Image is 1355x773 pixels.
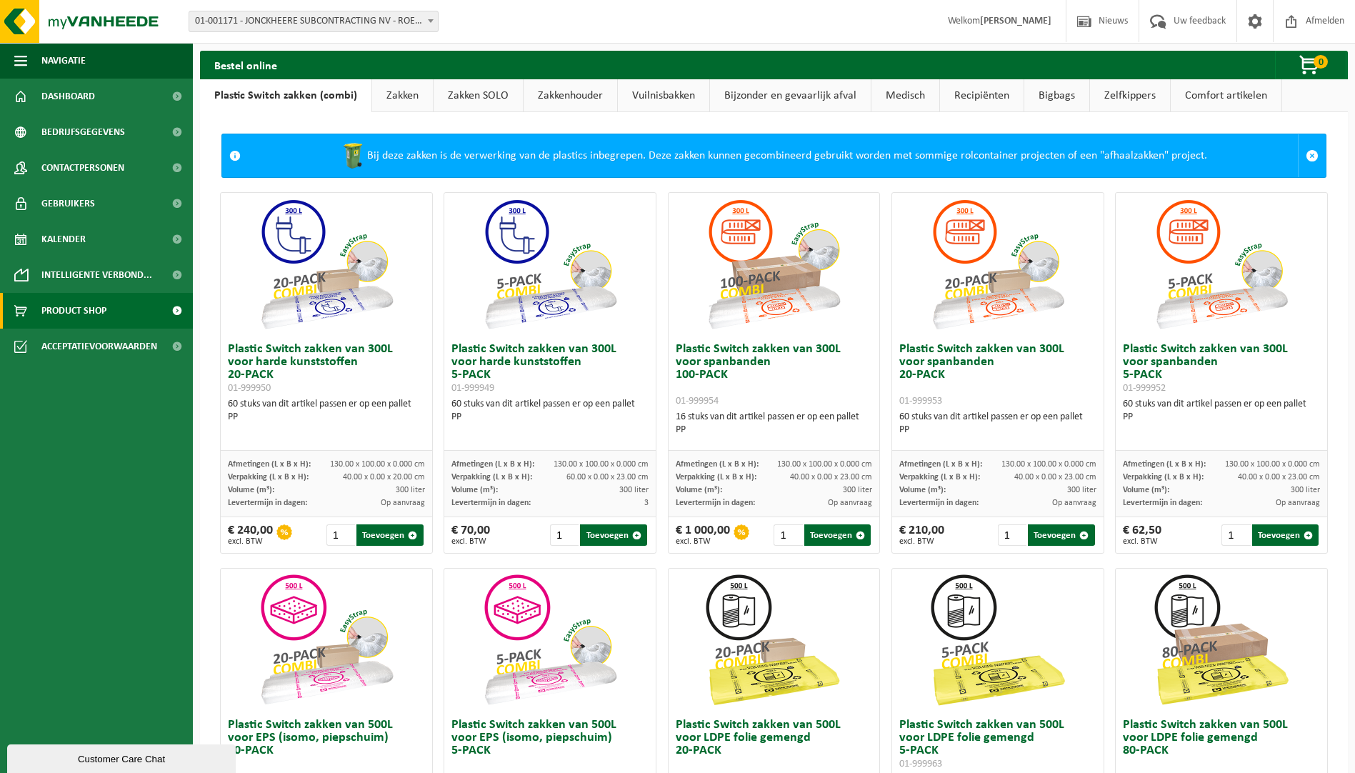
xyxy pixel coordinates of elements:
[451,383,494,394] span: 01-999949
[1123,537,1161,546] span: excl. BTW
[1221,524,1250,546] input: 1
[644,499,649,507] span: 3
[228,411,425,424] div: PP
[255,569,398,712] img: 01-999956
[255,193,398,336] img: 01-999950
[1123,398,1320,424] div: 60 stuks van dit artikel passen er op een pallet
[189,11,439,32] span: 01-001171 - JONCKHEERE SUBCONTRACTING NV - ROESELARE
[1024,79,1089,112] a: Bigbags
[1291,486,1320,494] span: 300 liter
[702,193,845,336] img: 01-999954
[1252,524,1319,546] button: Toevoegen
[619,486,649,494] span: 300 liter
[451,524,490,546] div: € 70,00
[804,524,871,546] button: Toevoegen
[1123,473,1204,482] span: Verpakking (L x B x H):
[980,16,1051,26] strong: [PERSON_NAME]
[843,486,872,494] span: 300 liter
[676,473,756,482] span: Verpakking (L x B x H):
[451,411,649,424] div: PP
[1225,460,1320,469] span: 130.00 x 100.00 x 0.000 cm
[189,11,438,31] span: 01-001171 - JONCKHEERE SUBCONTRACTING NV - ROESELARE
[828,499,872,507] span: Op aanvraag
[228,499,307,507] span: Levertermijn in dagen:
[899,537,944,546] span: excl. BTW
[1298,134,1326,177] a: Sluit melding
[228,383,271,394] span: 01-999950
[7,742,239,773] iframe: chat widget
[554,460,649,469] span: 130.00 x 100.00 x 0.000 cm
[998,524,1026,546] input: 1
[566,473,649,482] span: 60.00 x 0.00 x 23.00 cm
[899,499,979,507] span: Levertermijn in dagen:
[41,221,86,257] span: Kalender
[899,460,982,469] span: Afmetingen (L x B x H):
[899,396,942,407] span: 01-999953
[618,79,709,112] a: Vuilnisbakken
[899,343,1096,407] h3: Plastic Switch zakken van 300L voor spanbanden 20-PACK
[899,719,1096,770] h3: Plastic Switch zakken van 500L voor LDPE folie gemengd 5-PACK
[451,473,532,482] span: Verpakking (L x B x H):
[41,186,95,221] span: Gebruikers
[676,343,873,407] h3: Plastic Switch zakken van 300L voor spanbanden 100-PACK
[228,473,309,482] span: Verpakking (L x B x H):
[676,499,755,507] span: Levertermijn in dagen:
[479,569,621,712] img: 01-999955
[777,460,872,469] span: 130.00 x 100.00 x 0.000 cm
[1314,55,1328,69] span: 0
[41,257,152,293] span: Intelligente verbond...
[200,51,291,79] h2: Bestel online
[1123,343,1320,394] h3: Plastic Switch zakken van 300L voor spanbanden 5-PACK
[1001,460,1096,469] span: 130.00 x 100.00 x 0.000 cm
[228,460,311,469] span: Afmetingen (L x B x H):
[1014,473,1096,482] span: 40.00 x 0.00 x 23.00 cm
[41,114,125,150] span: Bedrijfsgegevens
[926,193,1069,336] img: 01-999953
[451,460,534,469] span: Afmetingen (L x B x H):
[434,79,523,112] a: Zakken SOLO
[326,524,355,546] input: 1
[899,486,946,494] span: Volume (m³):
[676,524,730,546] div: € 1 000,00
[1150,569,1293,712] img: 01-999968
[1276,499,1320,507] span: Op aanvraag
[41,43,86,79] span: Navigatie
[381,499,425,507] span: Op aanvraag
[702,569,845,712] img: 01-999964
[899,424,1096,437] div: PP
[372,79,433,112] a: Zakken
[1052,499,1096,507] span: Op aanvraag
[41,293,106,329] span: Product Shop
[1067,486,1096,494] span: 300 liter
[396,486,425,494] span: 300 liter
[1275,51,1346,79] button: 0
[343,473,425,482] span: 40.00 x 0.00 x 20.00 cm
[228,537,273,546] span: excl. BTW
[1123,383,1166,394] span: 01-999952
[1238,473,1320,482] span: 40.00 x 0.00 x 23.00 cm
[1090,79,1170,112] a: Zelfkippers
[228,524,273,546] div: € 240,00
[926,569,1069,712] img: 01-999963
[41,329,157,364] span: Acceptatievoorwaarden
[228,398,425,424] div: 60 stuks van dit artikel passen er op een pallet
[1123,486,1169,494] span: Volume (m³):
[710,79,871,112] a: Bijzonder en gevaarlijk afval
[356,524,423,546] button: Toevoegen
[339,141,367,170] img: WB-0240-HPE-GN-50.png
[676,537,730,546] span: excl. BTW
[248,134,1298,177] div: Bij deze zakken is de verwerking van de plastics inbegrepen. Deze zakken kunnen gecombineerd gebr...
[790,473,872,482] span: 40.00 x 0.00 x 23.00 cm
[451,486,498,494] span: Volume (m³):
[550,524,579,546] input: 1
[676,396,719,407] span: 01-999954
[1123,499,1202,507] span: Levertermijn in dagen:
[200,79,371,112] a: Plastic Switch zakken (combi)
[899,473,980,482] span: Verpakking (L x B x H):
[774,524,802,546] input: 1
[451,537,490,546] span: excl. BTW
[41,150,124,186] span: Contactpersonen
[1028,524,1094,546] button: Toevoegen
[676,486,722,494] span: Volume (m³):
